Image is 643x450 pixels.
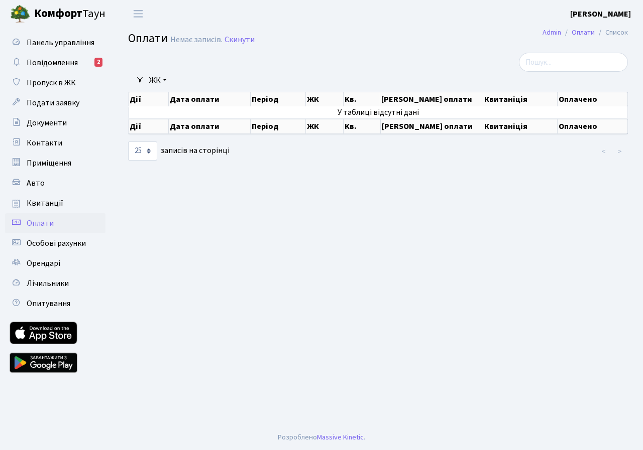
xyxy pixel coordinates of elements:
[5,53,105,73] a: Повідомлення2
[5,153,105,173] a: Приміщення
[27,218,54,229] span: Оплати
[380,92,483,106] th: [PERSON_NAME] оплати
[543,27,561,38] a: Admin
[483,92,558,106] th: Квитаніція
[278,432,365,443] div: Розроблено .
[5,93,105,113] a: Подати заявку
[5,253,105,273] a: Орендарі
[27,258,60,269] span: Орендарі
[306,92,344,106] th: ЖК
[570,8,631,20] a: [PERSON_NAME]
[570,9,631,20] b: [PERSON_NAME]
[306,119,344,134] th: ЖК
[558,92,628,106] th: Оплачено
[128,30,168,47] span: Оплати
[344,92,381,106] th: Кв.
[27,298,70,309] span: Опитування
[94,58,102,67] div: 2
[519,53,628,72] input: Пошук...
[27,137,62,148] span: Контакти
[5,293,105,314] a: Опитування
[170,35,223,45] div: Немає записів.
[27,97,79,108] span: Подати заявку
[5,233,105,253] a: Особові рахунки
[5,133,105,153] a: Контакти
[128,141,230,161] label: записів на сторінці
[317,432,364,442] a: Massive Kinetic
[225,35,255,45] a: Скинути
[27,238,86,249] span: Особові рахунки
[34,6,105,23] span: Таун
[128,141,157,161] select: записів на сторінці
[483,119,558,134] th: Квитаніція
[572,27,595,38] a: Оплати
[10,4,30,24] img: logo.png
[27,77,76,88] span: Пропуск в ЖК
[5,113,105,133] a: Документи
[5,193,105,213] a: Квитанції
[27,178,45,189] span: Авто
[129,106,628,118] td: У таблиці відсутні дані
[27,198,63,209] span: Квитанції
[27,278,69,289] span: Лічильники
[27,57,78,68] span: Повідомлення
[27,37,94,48] span: Панель управління
[251,92,306,106] th: Період
[558,119,628,134] th: Оплачено
[129,119,169,134] th: Дії
[27,158,71,169] span: Приміщення
[595,27,628,38] li: Список
[34,6,82,22] b: Комфорт
[129,92,169,106] th: Дії
[5,33,105,53] a: Панель управління
[169,119,251,134] th: Дата оплати
[5,273,105,293] a: Лічильники
[381,119,483,134] th: [PERSON_NAME] оплати
[344,119,381,134] th: Кв.
[5,173,105,193] a: Авто
[126,6,151,22] button: Переключити навігацію
[527,22,643,43] nav: breadcrumb
[251,119,306,134] th: Період
[27,117,67,128] span: Документи
[169,92,251,106] th: Дата оплати
[5,213,105,233] a: Оплати
[5,73,105,93] a: Пропуск в ЖК
[145,72,171,89] a: ЖК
